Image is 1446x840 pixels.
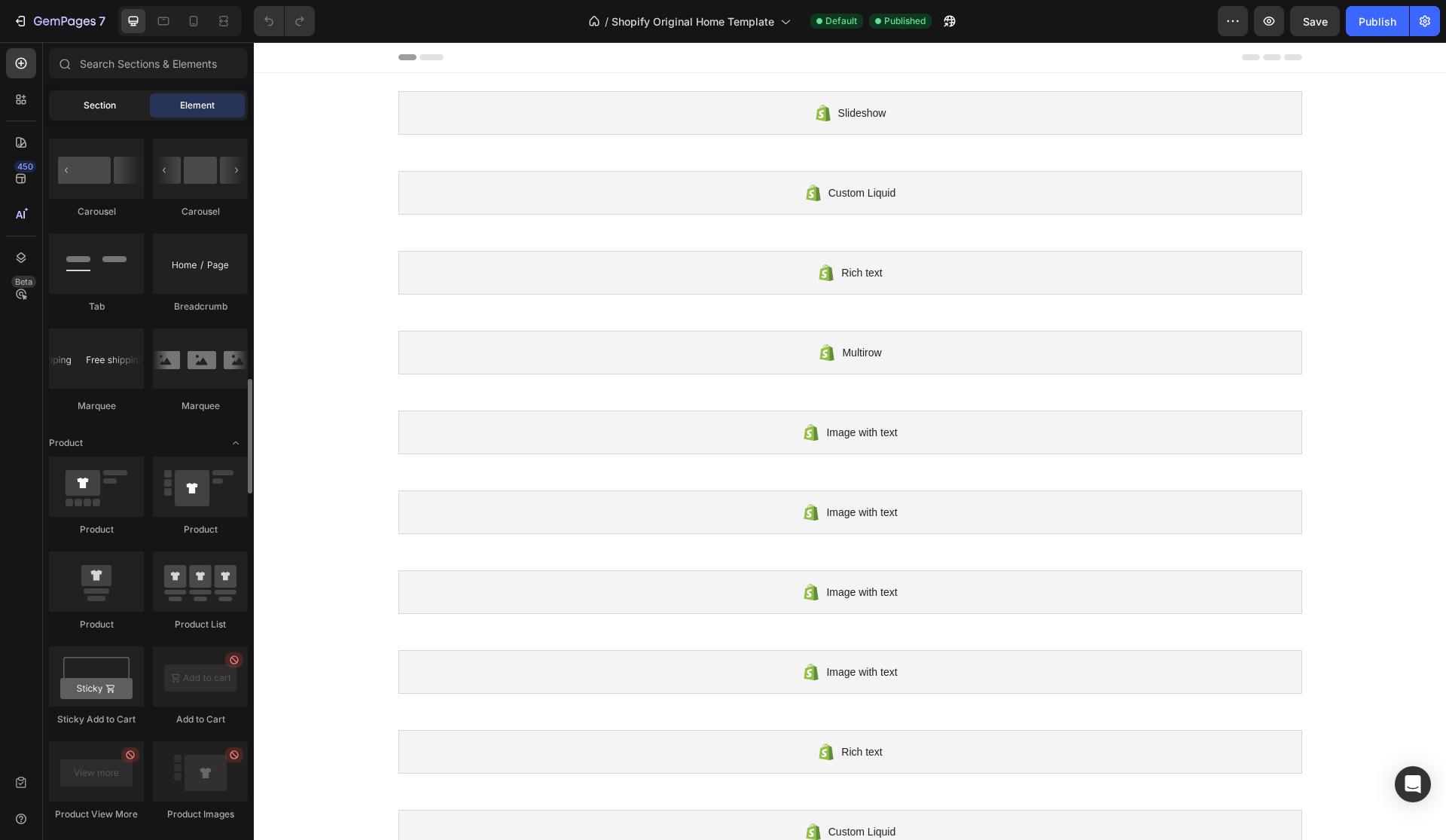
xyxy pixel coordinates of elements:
[49,48,248,78] input: Search Sections & Elements
[572,381,643,399] span: Image with text
[1395,766,1431,802] div: Open Intercom Messenger
[153,713,248,726] div: Add to Cart
[575,142,642,160] span: Custom Liquid
[180,99,215,112] span: Element
[153,300,248,313] div: Breadcrumb
[6,6,112,36] button: 7
[884,14,926,28] span: Published
[254,42,1446,840] iframe: Design area
[153,523,248,536] div: Product
[587,701,628,719] span: Rich text
[49,205,144,218] div: Carousel
[49,808,144,821] div: Product View More
[825,14,857,28] span: Default
[49,713,144,726] div: Sticky Add to Cart
[254,6,315,36] div: Undo/Redo
[49,618,144,631] div: Product
[49,399,144,413] div: Marquee
[572,621,643,639] span: Image with text
[11,276,36,288] div: Beta
[153,205,248,218] div: Carousel
[84,99,116,112] span: Section
[1346,6,1409,36] button: Publish
[153,808,248,821] div: Product Images
[1359,14,1396,29] div: Publish
[575,780,642,799] span: Custom Liquid
[49,436,83,450] span: Product
[584,62,633,80] span: Slideshow
[14,160,36,173] div: 450
[153,618,248,631] div: Product List
[605,14,609,29] span: /
[572,461,643,479] span: Image with text
[99,12,105,30] p: 7
[612,14,774,29] span: Shopify Original Home Template
[587,221,628,240] span: Rich text
[153,399,248,413] div: Marquee
[1290,6,1340,36] button: Save
[1303,15,1328,28] span: Save
[49,523,144,536] div: Product
[49,300,144,313] div: Tab
[588,301,627,319] span: Multirow
[572,541,643,559] span: Image with text
[224,431,248,455] span: Toggle open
